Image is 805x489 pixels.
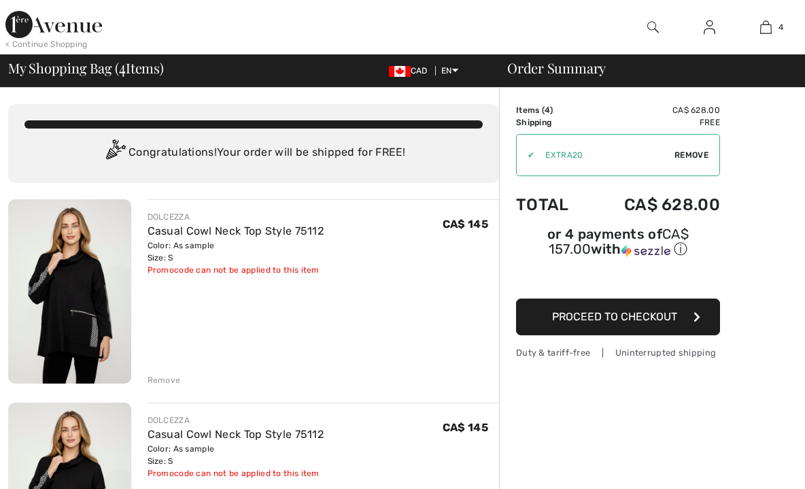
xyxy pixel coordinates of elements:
td: CA$ 628.00 [588,104,720,116]
div: Congratulations! Your order will be shipped for FREE! [24,139,483,167]
div: Order Summary [491,61,797,75]
div: DOLCEZZA [148,414,324,426]
td: Items ( ) [516,104,588,116]
span: My Shopping Bag ( Items) [8,61,164,75]
div: < Continue Shopping [5,38,88,50]
a: Casual Cowl Neck Top Style 75112 [148,224,324,237]
span: Proceed to Checkout [552,310,677,323]
div: Color: As sample Size: S [148,239,324,264]
img: search the website [647,19,659,35]
img: My Info [704,19,715,35]
div: Color: As sample Size: S [148,443,324,467]
td: CA$ 628.00 [588,182,720,228]
iframe: PayPal-paypal [516,263,720,294]
div: Duty & tariff-free | Uninterrupted shipping [516,346,720,359]
a: Sign In [693,19,726,36]
div: ✔ [517,149,534,161]
button: Proceed to Checkout [516,299,720,335]
iframe: Opens a widget where you can find more information [717,448,791,482]
img: Casual Cowl Neck Top Style 75112 [8,199,131,384]
img: Congratulation2.svg [101,139,129,167]
input: Promo code [534,135,674,175]
span: 4 [545,105,550,115]
img: My Bag [760,19,772,35]
span: CA$ 157.00 [549,226,689,257]
td: Free [588,116,720,129]
span: 4 [119,58,126,75]
span: CAD [389,66,433,75]
div: DOLCEZZA [148,211,324,223]
img: Sezzle [621,245,670,257]
div: Remove [148,374,181,386]
span: EN [441,66,458,75]
div: Promocode can not be applied to this item [148,467,324,479]
span: Remove [674,149,708,161]
div: Promocode can not be applied to this item [148,264,324,276]
td: Total [516,182,588,228]
a: 4 [738,19,793,35]
span: 4 [778,21,783,33]
img: Canadian Dollar [389,66,411,77]
div: or 4 payments of with [516,228,720,258]
span: CA$ 145 [443,421,488,434]
div: or 4 payments ofCA$ 157.00withSezzle Click to learn more about Sezzle [516,228,720,263]
td: Shipping [516,116,588,129]
a: Casual Cowl Neck Top Style 75112 [148,428,324,441]
img: 1ère Avenue [5,11,102,38]
span: CA$ 145 [443,218,488,231]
